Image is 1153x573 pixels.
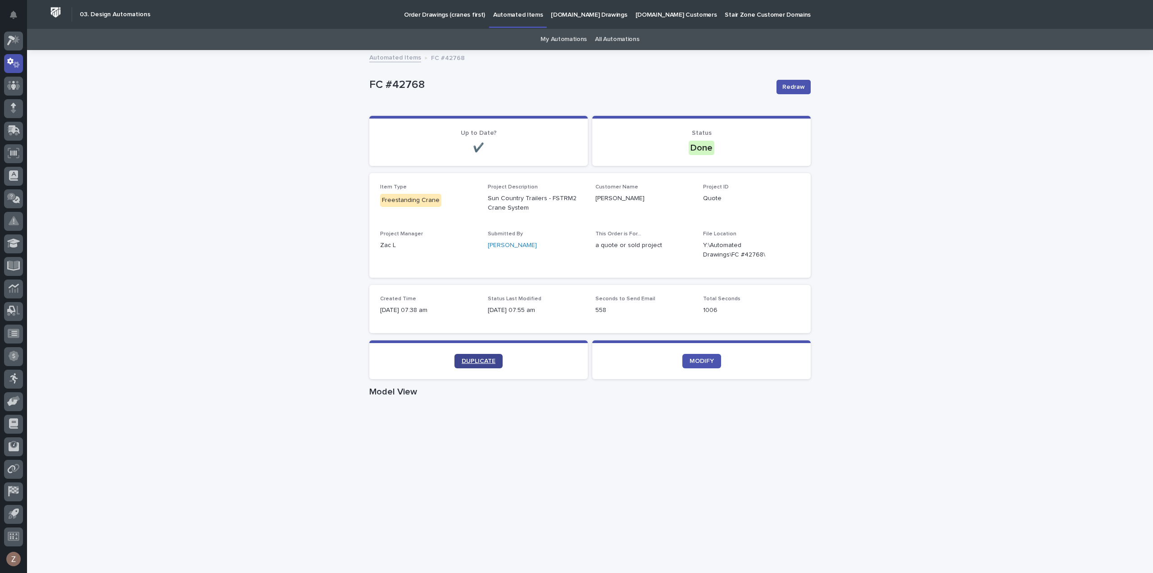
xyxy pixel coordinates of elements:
[4,550,23,568] button: users-avatar
[595,241,692,250] p: a quote or sold project
[488,184,538,190] span: Project Description
[540,29,587,50] a: My Automations
[703,241,778,260] : Y:\Automated Drawings\FC #42768\
[703,306,800,315] p: 1006
[703,231,736,237] span: File Location
[11,11,23,25] div: Notifications
[488,296,541,302] span: Status Last Modified
[703,296,740,302] span: Total Seconds
[692,130,712,136] span: Status
[776,80,811,94] button: Redraw
[380,306,477,315] p: [DATE] 07:38 am
[595,29,639,50] a: All Automations
[595,194,692,203] p: [PERSON_NAME]
[488,231,523,237] span: Submitted By
[703,184,729,190] span: Project ID
[431,52,465,62] p: FC #42768
[380,241,477,250] p: Zac L
[380,194,441,207] div: Freestanding Crane
[380,296,416,302] span: Created Time
[47,4,64,21] img: Workspace Logo
[595,231,641,237] span: This Order is For...
[80,11,150,18] h2: 03. Design Automations
[488,194,585,213] p: Sun Country Trailers - FSTRM2 Crane System
[488,241,537,250] a: [PERSON_NAME]
[782,83,805,92] span: Redraw
[690,358,714,364] span: MODIFY
[454,354,503,368] a: DUPLICATE
[703,194,800,203] p: Quote
[380,184,407,190] span: Item Type
[689,141,714,155] div: Done
[369,386,811,397] h1: Model View
[595,306,692,315] p: 558
[595,184,638,190] span: Customer Name
[462,358,495,364] span: DUPLICATE
[369,52,421,62] a: Automated Items
[380,231,423,237] span: Project Manager
[488,306,585,315] p: [DATE] 07:55 am
[461,130,497,136] span: Up to Date?
[682,354,721,368] a: MODIFY
[369,78,769,92] p: FC #42768
[380,142,577,153] p: ✔️
[595,296,655,302] span: Seconds to Send Email
[4,5,23,24] button: Notifications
